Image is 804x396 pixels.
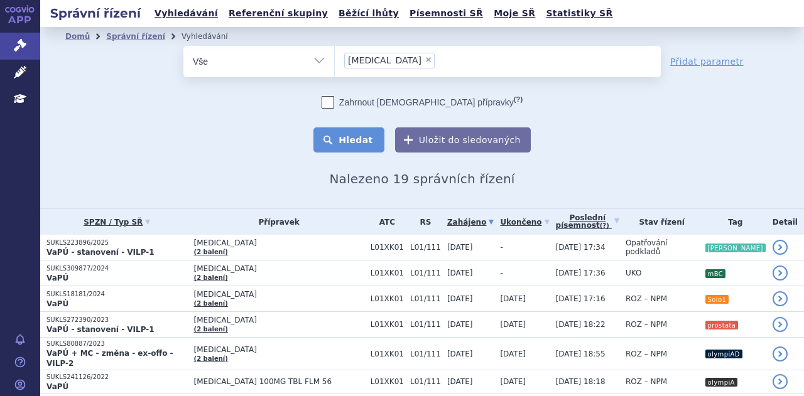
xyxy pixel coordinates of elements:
span: [DATE] 18:22 [556,320,606,329]
span: [MEDICAL_DATA] [194,345,364,354]
span: L01XK01 [371,377,404,386]
abbr: (?) [514,95,523,104]
input: [MEDICAL_DATA] [438,52,485,68]
span: ROZ – NPM [626,350,667,358]
span: UKO [626,269,641,277]
p: SUKLS272390/2023 [46,316,188,324]
span: L01XK01 [371,350,404,358]
strong: VaPÚ + MC - změna - ex-offo - VILP-2 [46,349,173,368]
a: Referenční skupiny [225,5,332,22]
p: SUKLS223896/2025 [46,238,188,247]
a: Poslednípísemnost(?) [556,209,619,235]
a: Vyhledávání [151,5,222,22]
th: Tag [698,209,766,235]
span: [DATE] [500,377,526,386]
a: Statistiky SŘ [542,5,616,22]
span: [DATE] 17:36 [556,269,606,277]
a: SPZN / Typ SŘ [46,213,188,231]
span: Nalezeno 19 správních řízení [329,171,514,186]
p: SUKLS80887/2023 [46,340,188,348]
span: L01/111 [410,320,441,329]
button: Uložit do sledovaných [395,127,531,153]
th: Detail [766,209,804,235]
span: [DATE] [500,294,526,303]
label: Zahrnout [DEMOGRAPHIC_DATA] přípravky [322,96,523,109]
span: L01XK01 [371,269,404,277]
p: SUKLS309877/2024 [46,264,188,273]
a: Běžící lhůty [335,5,403,22]
span: Opatřování podkladů [626,238,668,256]
a: Správní řízení [106,32,165,41]
a: (2 balení) [194,300,228,307]
a: detail [773,240,788,255]
strong: VaPÚ - stanovení - VILP-1 [46,248,155,257]
i: Solo1 [705,295,729,304]
strong: VaPÚ - stanovení - VILP-1 [46,325,155,334]
span: × [425,56,432,63]
span: [MEDICAL_DATA] [348,56,421,65]
span: L01/111 [410,294,441,303]
th: Přípravek [188,209,364,235]
span: L01/111 [410,269,441,277]
span: [DATE] [500,320,526,329]
span: ROZ – NPM [626,320,667,329]
span: [DATE] 18:18 [556,377,606,386]
span: - [500,243,503,252]
span: [DATE] [500,350,526,358]
a: detail [773,346,788,361]
span: [DATE] 17:34 [556,243,606,252]
a: Domů [65,32,90,41]
a: Přidat parametr [670,55,744,68]
i: olympiAD [705,350,742,358]
a: Zahájeno [447,213,494,231]
span: L01XK01 [371,243,404,252]
span: ROZ – NPM [626,377,667,386]
span: - [500,269,503,277]
span: [DATE] 18:55 [556,350,606,358]
a: (2 balení) [194,355,228,362]
a: (2 balení) [194,274,228,281]
span: L01XK01 [371,294,404,303]
p: SUKLS241126/2022 [46,373,188,382]
i: olympiA [705,378,737,387]
span: [DATE] [447,320,473,329]
th: RS [404,209,441,235]
a: (2 balení) [194,249,228,255]
button: Hledat [313,127,384,153]
span: [MEDICAL_DATA] 100MG TBL FLM 56 [194,377,364,386]
a: Písemnosti SŘ [406,5,487,22]
abbr: (?) [600,222,609,230]
h2: Správní řízení [40,4,151,22]
i: prostata [705,321,739,329]
strong: VaPÚ [46,382,68,391]
strong: VaPÚ [46,274,68,282]
span: L01/111 [410,350,441,358]
span: [DATE] [447,377,473,386]
th: Stav řízení [619,209,698,235]
span: L01XK01 [371,320,404,329]
a: (2 balení) [194,326,228,333]
span: [DATE] [447,294,473,303]
p: SUKLS18181/2024 [46,290,188,299]
span: [DATE] [447,350,473,358]
span: [DATE] [447,243,473,252]
a: Moje SŘ [490,5,539,22]
span: [MEDICAL_DATA] [194,316,364,324]
span: L01/111 [410,243,441,252]
a: detail [773,291,788,306]
span: L01/111 [410,377,441,386]
span: [MEDICAL_DATA] [194,290,364,299]
a: detail [773,317,788,332]
a: detail [773,265,788,281]
a: detail [773,374,788,389]
th: ATC [364,209,404,235]
a: Ukončeno [500,213,549,231]
span: [MEDICAL_DATA] [194,238,364,247]
strong: VaPÚ [46,299,68,308]
span: ROZ – NPM [626,294,667,303]
i: [PERSON_NAME] [705,243,766,252]
span: [MEDICAL_DATA] [194,264,364,273]
li: Vyhledávání [182,27,244,46]
span: [DATE] [447,269,473,277]
span: [DATE] 17:16 [556,294,606,303]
